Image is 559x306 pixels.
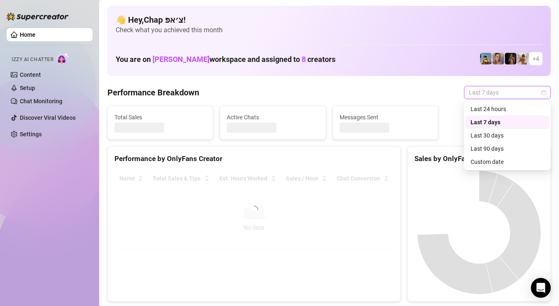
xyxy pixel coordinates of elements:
[116,14,542,26] h4: 👋 Hey, Chap צ׳אפ !
[227,113,319,122] span: Active Chats
[541,90,546,95] span: calendar
[302,55,306,64] span: 8
[20,131,42,138] a: Settings
[471,118,544,127] div: Last 7 days
[466,129,549,142] div: Last 30 days
[152,55,209,64] span: [PERSON_NAME]
[533,54,539,63] span: + 4
[480,53,492,64] img: Babydanix
[471,104,544,114] div: Last 24 hours
[20,31,36,38] a: Home
[116,26,542,35] span: Check what you achieved this month
[471,144,544,153] div: Last 90 days
[471,131,544,140] div: Last 30 days
[469,86,546,99] span: Last 7 days
[7,12,69,21] img: logo-BBDzfeDw.svg
[20,114,76,121] a: Discover Viral Videos
[531,278,551,298] div: Open Intercom Messenger
[20,85,35,91] a: Setup
[114,153,394,164] div: Performance by OnlyFans Creator
[250,206,258,214] span: loading
[116,55,335,64] h1: You are on workspace and assigned to creators
[114,113,206,122] span: Total Sales
[12,56,53,64] span: Izzy AI Chatter
[505,53,516,64] img: the_bohema
[466,116,549,129] div: Last 7 days
[471,157,544,166] div: Custom date
[466,102,549,116] div: Last 24 hours
[20,98,62,104] a: Chat Monitoring
[57,52,69,64] img: AI Chatter
[466,142,549,155] div: Last 90 days
[517,53,529,64] img: Green
[107,87,199,98] h4: Performance Breakdown
[20,71,41,78] a: Content
[340,113,431,122] span: Messages Sent
[414,153,544,164] div: Sales by OnlyFans Creator
[466,155,549,168] div: Custom date
[492,53,504,64] img: Cherry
